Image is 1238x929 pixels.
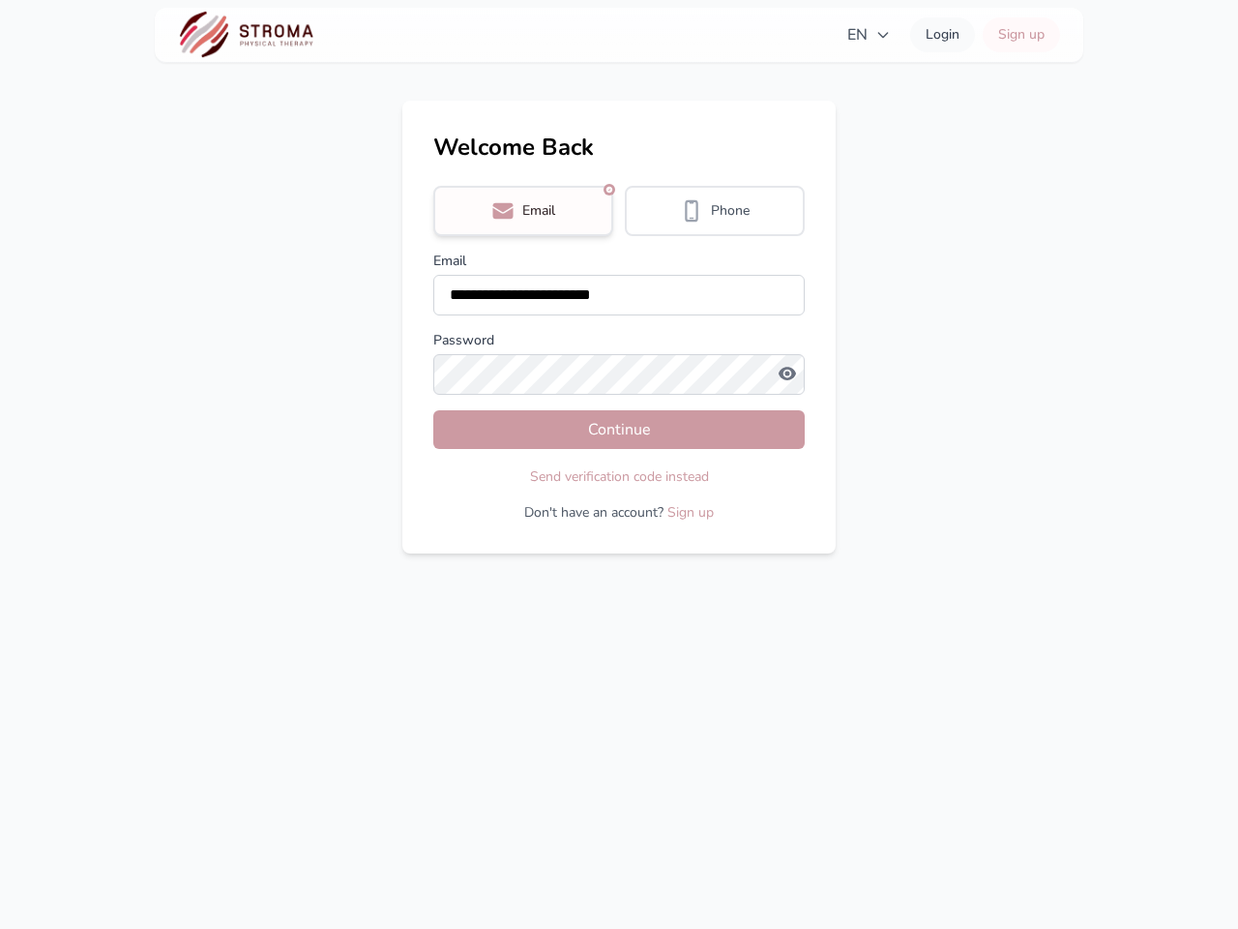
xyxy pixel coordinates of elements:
span: Email [522,201,555,221]
a: Login [910,17,975,52]
a: Sign up [667,503,714,522]
button: Continue [433,410,805,449]
span: Phone [711,201,750,221]
p: Don't have an account? [433,503,805,523]
a: Sign up [983,17,1060,52]
button: Send verification code instead [530,467,709,487]
img: STROMA logo [178,8,317,62]
label: Password [433,331,805,350]
button: EN [836,15,902,54]
label: Email [433,252,805,271]
span: EN [847,23,891,46]
h1: Welcome Back [433,132,805,163]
